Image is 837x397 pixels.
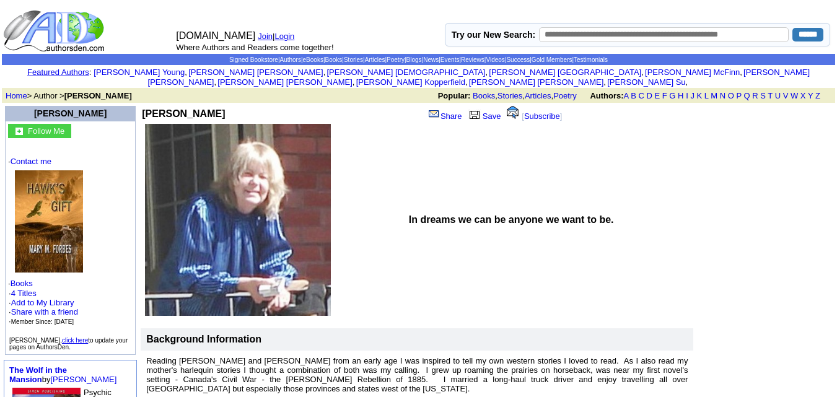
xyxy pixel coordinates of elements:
[344,56,363,63] a: Stories
[489,68,641,77] a: [PERSON_NAME] [GEOGRAPHIC_DATA]
[808,91,813,100] a: Y
[553,91,577,100] a: Poetry
[258,32,273,41] a: Join
[9,289,78,326] font: ·
[303,56,323,63] a: eBooks
[704,91,709,100] a: L
[768,91,773,100] a: T
[678,91,683,100] a: H
[497,91,522,100] a: Stories
[606,79,607,86] font: i
[506,56,530,63] a: Success
[6,91,132,100] font: > Author >
[62,337,88,344] a: click here
[11,289,37,298] a: 4 Titles
[94,68,185,77] a: [PERSON_NAME] Young
[452,30,535,40] label: Try our New Search:
[27,68,89,77] a: Featured Authors
[440,56,460,63] a: Events
[176,43,333,52] font: Where Authors and Readers come together!
[9,365,67,384] a: The Wolf in the Mansion
[217,77,352,87] a: [PERSON_NAME] [PERSON_NAME]
[524,111,560,121] a: Subscribe
[644,69,645,76] font: i
[28,125,64,136] a: Follow Me
[624,91,629,100] a: A
[711,91,717,100] a: M
[646,91,652,100] a: D
[28,126,64,136] font: Follow Me
[815,91,820,100] a: Z
[607,77,685,87] a: [PERSON_NAME] Su
[187,69,188,76] font: i
[11,298,74,307] a: Add to My Library
[775,91,781,100] a: U
[423,56,439,63] a: News
[34,108,107,118] a: [PERSON_NAME]
[728,91,734,100] a: O
[461,56,484,63] a: Reviews
[94,68,810,87] font: , , , , , , , , , ,
[720,91,725,100] a: N
[9,337,128,351] font: [PERSON_NAME], to update your pages on AuthorsDen.
[406,56,422,63] a: Blogs
[15,170,83,273] img: 51292.jpg
[356,77,465,87] a: [PERSON_NAME] Kopperfield
[752,91,758,100] a: R
[760,91,766,100] a: S
[64,91,132,100] b: [PERSON_NAME]
[148,68,810,87] a: [PERSON_NAME] [PERSON_NAME]
[11,318,74,325] font: Member Since: [DATE]
[146,356,688,393] font: Reading [PERSON_NAME] and [PERSON_NAME] from an early age I was inspired to tell my own western s...
[590,91,623,100] b: Authors:
[532,56,572,63] a: Gold Members
[468,79,469,86] font: i
[326,68,485,77] a: [PERSON_NAME] [DEMOGRAPHIC_DATA]
[216,79,217,86] font: i
[742,69,743,76] font: i
[6,91,27,100] a: Home
[686,91,688,100] a: I
[146,334,261,344] b: Background Information
[631,91,636,100] a: B
[690,91,695,100] a: J
[27,68,91,77] font: :
[9,298,78,326] font: · · ·
[8,157,133,326] font: · ·
[486,56,504,63] a: Videos
[145,124,331,316] img: See larger image
[429,109,439,119] img: share_page.gif
[574,56,608,63] a: Testimonials
[525,91,551,100] a: Articles
[438,91,831,100] font: , , ,
[325,56,343,63] a: Books
[467,111,501,121] a: Save
[669,91,675,100] a: G
[507,106,519,119] img: alert.gif
[11,279,33,288] a: Books
[654,91,660,100] a: E
[522,111,524,121] font: [
[176,30,255,41] font: [DOMAIN_NAME]
[473,91,495,100] a: Books
[9,365,116,384] font: by
[688,79,689,86] font: i
[275,32,295,41] a: Login
[468,109,481,119] img: library.gif
[50,375,116,384] a: [PERSON_NAME]
[142,108,225,119] b: [PERSON_NAME]
[229,56,608,63] span: | | | | | | | | | | | | | |
[697,91,703,100] a: K
[273,32,299,41] font: |
[783,91,789,100] a: V
[488,69,489,76] font: i
[188,68,323,77] a: [PERSON_NAME] [PERSON_NAME]
[662,91,667,100] a: F
[229,56,278,63] a: Signed Bookstore
[427,111,462,121] a: Share
[3,9,107,53] img: logo_ad.gif
[736,91,741,100] a: P
[791,91,798,100] a: W
[800,91,806,100] a: X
